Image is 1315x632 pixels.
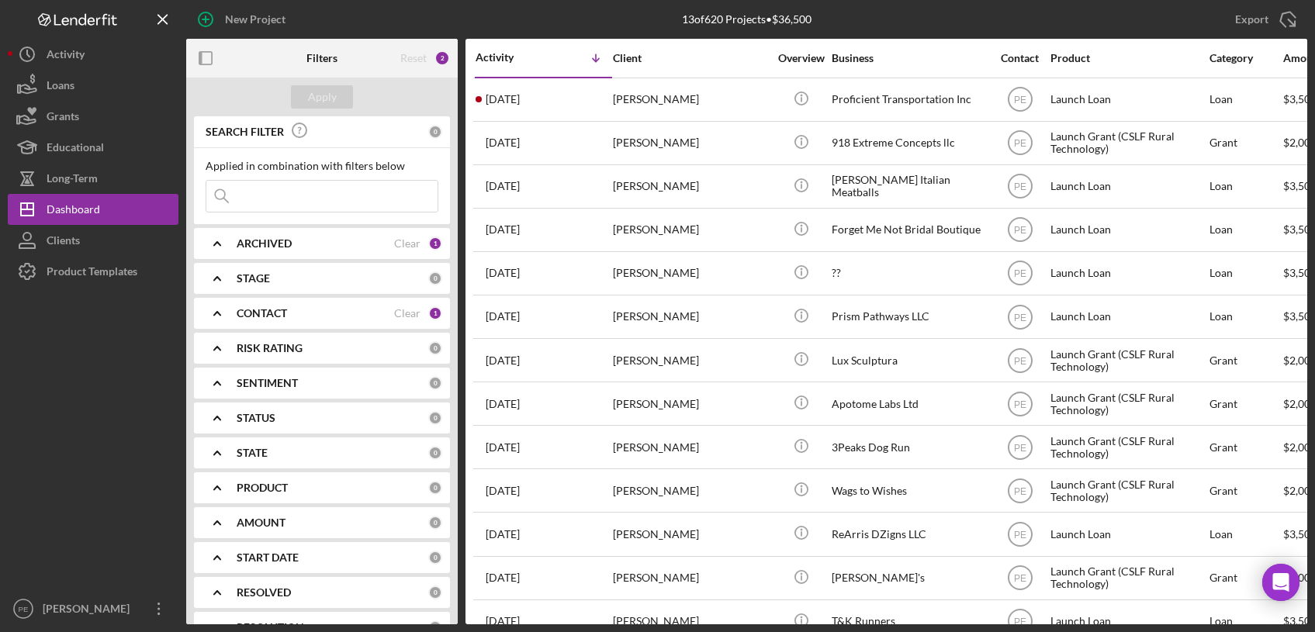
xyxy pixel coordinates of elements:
time: 2025-08-06 16:28 [486,180,520,192]
text: PE [1013,225,1026,236]
div: [PERSON_NAME] [613,79,768,120]
div: 0 [428,271,442,285]
b: STATUS [237,412,275,424]
div: Overview [772,52,830,64]
b: RISK RATING [237,342,303,354]
time: 2025-07-22 16:37 [486,485,520,497]
div: 0 [428,376,442,390]
div: Launch Grant (CSLF Rural Technology) [1050,558,1206,599]
div: Launch Loan [1050,513,1206,554]
b: AMOUNT [237,516,285,529]
div: 0 [428,446,442,460]
div: Grant [1209,340,1282,381]
b: RESOLVED [237,586,291,599]
div: Client [613,52,768,64]
div: Activity [47,39,85,74]
time: 2025-07-27 15:51 [486,398,520,410]
b: PRODUCT [237,482,288,494]
div: Activity [476,51,544,64]
div: Launch Loan [1050,79,1206,120]
time: 2025-07-29 17:38 [486,310,520,323]
button: Long-Term [8,163,178,194]
button: Grants [8,101,178,132]
div: Launch Grant (CSLF Rural Technology) [1050,383,1206,424]
div: Grant [1209,470,1282,511]
div: Launch Grant (CSLF Rural Technology) [1050,470,1206,511]
div: Launch Loan [1050,253,1206,294]
div: [PERSON_NAME] Italian Meatballs [832,166,987,207]
div: Loan [1209,166,1282,207]
div: Proficient Transportation Inc [832,79,987,120]
b: CONTACT [237,307,287,319]
button: Educational [8,132,178,163]
button: Export [1220,4,1307,35]
div: 13 of 620 Projects • $36,500 [682,13,811,26]
div: ?? [832,253,987,294]
a: Dashboard [8,194,178,225]
div: New Project [225,4,285,35]
div: Loans [47,70,74,105]
div: Clear [394,237,420,250]
div: Product [1050,52,1206,64]
div: Loan [1209,79,1282,120]
div: Contact [991,52,1049,64]
div: Reset [400,52,427,64]
div: 918 Extreme Concepts llc [832,123,987,164]
div: Export [1235,4,1268,35]
time: 2025-08-07 19:29 [486,136,520,149]
b: Filters [306,52,337,64]
div: Open Intercom Messenger [1262,564,1299,601]
div: Apotome Labs Ltd [832,383,987,424]
text: PE [1013,530,1026,540]
time: 2025-08-11 03:58 [486,93,520,105]
div: [PERSON_NAME] [613,340,768,381]
button: Loans [8,70,178,101]
b: START DATE [237,551,299,564]
div: [PERSON_NAME] [613,253,768,294]
text: PE [1013,399,1026,409]
time: 2025-07-23 18:05 [486,441,520,454]
div: Loan [1209,513,1282,554]
div: 0 [428,125,442,139]
b: STAGE [237,272,270,285]
div: Launch Grant (CSLF Rural Technology) [1050,123,1206,164]
div: Loan [1209,253,1282,294]
div: Product Templates [47,256,137,291]
div: Loan [1209,209,1282,250]
b: SEARCH FILTER [206,126,284,138]
text: PE [1013,312,1026,323]
text: PE [1013,138,1026,149]
text: PE [1013,181,1026,192]
div: ReArris DZigns LLC [832,513,987,554]
button: Activity [8,39,178,70]
text: PE [1013,442,1026,453]
div: Dashboard [47,194,100,229]
div: 2 [434,50,450,66]
b: STATE [237,447,268,459]
div: [PERSON_NAME] [613,427,768,468]
button: Apply [291,85,353,109]
div: [PERSON_NAME] [613,209,768,250]
div: Forget Me Not Bridal Boutique [832,209,987,250]
div: Wags to Wishes [832,470,987,511]
div: 0 [428,481,442,495]
time: 2025-06-30 22:00 [486,528,520,540]
div: 0 [428,516,442,530]
button: Product Templates [8,256,178,287]
div: [PERSON_NAME] [613,558,768,599]
div: Grant [1209,123,1282,164]
text: PE [1013,268,1026,279]
b: ARCHIVED [237,237,292,250]
div: Long-Term [47,163,98,198]
div: Launch Loan [1050,166,1206,207]
div: [PERSON_NAME] [613,513,768,554]
div: [PERSON_NAME] [613,123,768,164]
a: Clients [8,225,178,256]
div: Clients [47,225,80,260]
div: Launch Loan [1050,296,1206,337]
time: 2025-08-04 17:33 [486,267,520,279]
